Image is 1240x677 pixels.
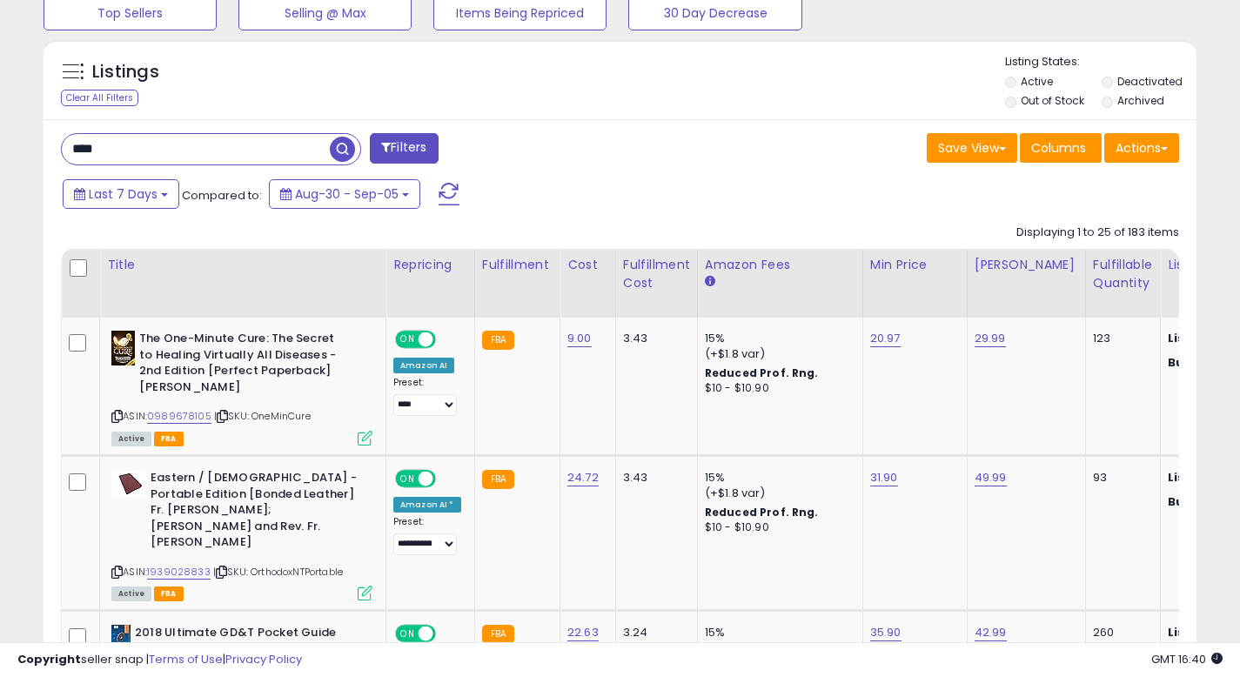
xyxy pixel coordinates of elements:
[393,256,467,274] div: Repricing
[1020,133,1102,163] button: Columns
[1093,331,1147,346] div: 123
[623,331,684,346] div: 3.43
[1093,470,1147,486] div: 93
[17,652,302,668] div: seller snap | |
[269,179,420,209] button: Aug-30 - Sep-05
[17,651,81,667] strong: Copyright
[482,331,514,350] small: FBA
[705,274,715,290] small: Amazon Fees.
[567,469,599,486] a: 24.72
[111,470,372,599] div: ASIN:
[567,256,608,274] div: Cost
[111,331,135,365] img: 51AfSUrrgjL._SL40_.jpg
[111,331,372,444] div: ASIN:
[482,256,553,274] div: Fulfillment
[225,651,302,667] a: Privacy Policy
[147,565,211,580] a: 1939028833
[975,256,1078,274] div: [PERSON_NAME]
[111,587,151,601] span: All listings currently available for purchase on Amazon
[870,256,960,274] div: Min Price
[397,472,419,486] span: ON
[393,516,461,555] div: Preset:
[705,520,849,535] div: $10 - $10.90
[705,486,849,501] div: (+$1.8 var)
[182,187,262,204] span: Compared to:
[482,470,514,489] small: FBA
[111,470,146,497] img: 311p-wExN2L._SL40_.jpg
[92,60,159,84] h5: Listings
[63,179,179,209] button: Last 7 Days
[213,565,343,579] span: | SKU: OrthodoxNTPortable
[623,256,690,292] div: Fulfillment Cost
[567,330,592,347] a: 9.00
[61,90,138,106] div: Clear All Filters
[705,365,819,380] b: Reduced Prof. Rng.
[1104,133,1179,163] button: Actions
[1016,225,1179,241] div: Displaying 1 to 25 of 183 items
[433,472,461,486] span: OFF
[139,331,351,399] b: The One-Minute Cure: The Secret to Healing Virtually All Diseases - 2nd Edition [Perfect Paperbac...
[1021,93,1084,108] label: Out of Stock
[433,332,461,347] span: OFF
[870,469,898,486] a: 31.90
[1005,54,1196,70] p: Listing States:
[927,133,1017,163] button: Save View
[149,651,223,667] a: Terms of Use
[1093,256,1153,292] div: Fulfillable Quantity
[147,409,211,424] a: 0989678105
[1151,651,1223,667] span: 2025-09-13 16:40 GMT
[567,624,599,641] a: 22.63
[975,624,1007,641] a: 42.99
[870,624,902,641] a: 35.90
[154,587,184,601] span: FBA
[1021,74,1053,89] label: Active
[154,432,184,446] span: FBA
[151,470,362,555] b: Eastern / [DEMOGRAPHIC_DATA] - Portable Edition [Bonded Leather] Fr. [PERSON_NAME]; [PERSON_NAME]...
[623,470,684,486] div: 3.43
[295,185,399,203] span: Aug-30 - Sep-05
[89,185,158,203] span: Last 7 Days
[705,470,849,486] div: 15%
[1031,139,1086,157] span: Columns
[705,256,855,274] div: Amazon Fees
[705,381,849,396] div: $10 - $10.90
[705,346,849,362] div: (+$1.8 var)
[111,432,151,446] span: All listings currently available for purchase on Amazon
[1117,74,1183,89] label: Deactivated
[393,358,454,373] div: Amazon AI
[393,377,461,416] div: Preset:
[107,256,379,274] div: Title
[370,133,438,164] button: Filters
[975,469,1007,486] a: 49.99
[870,330,901,347] a: 20.97
[393,497,461,513] div: Amazon AI *
[214,409,311,423] span: | SKU: OneMinCure
[1117,93,1164,108] label: Archived
[397,332,419,347] span: ON
[975,330,1006,347] a: 29.99
[705,331,849,346] div: 15%
[705,505,819,519] b: Reduced Prof. Rng.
